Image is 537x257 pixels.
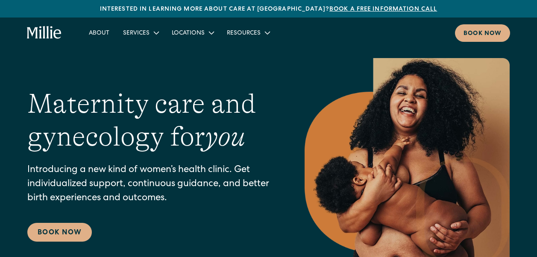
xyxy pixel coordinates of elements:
[116,26,165,40] div: Services
[165,26,220,40] div: Locations
[220,26,276,40] div: Resources
[329,6,437,12] a: Book a free information call
[27,88,270,153] h1: Maternity care and gynecology for
[27,164,270,206] p: Introducing a new kind of women’s health clinic. Get individualized support, continuous guidance,...
[205,121,245,152] em: you
[27,223,92,242] a: Book Now
[27,26,62,40] a: home
[123,29,150,38] div: Services
[227,29,261,38] div: Resources
[172,29,205,38] div: Locations
[82,26,116,40] a: About
[464,29,502,38] div: Book now
[455,24,510,42] a: Book now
